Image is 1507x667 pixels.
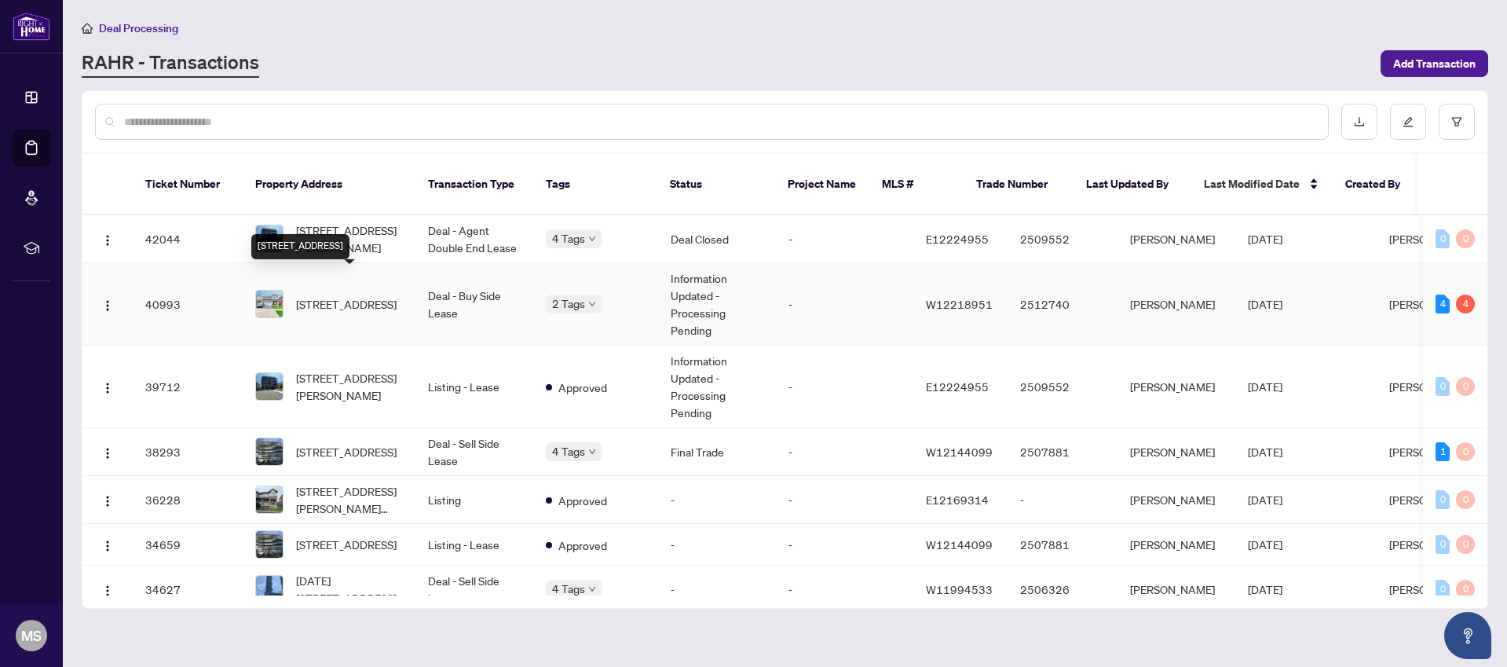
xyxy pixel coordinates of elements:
td: Deal - Agent Double End Lease [415,215,533,263]
span: [DATE] [1248,232,1282,246]
td: 42044 [133,215,243,263]
td: Deal - Buy Side Lease [415,263,533,346]
img: thumbnail-img [256,486,283,513]
td: [PERSON_NAME] [1117,524,1235,566]
button: Logo [95,532,120,557]
td: 2509552 [1008,346,1117,428]
th: Last Modified Date [1191,154,1333,215]
span: filter [1451,116,1462,127]
td: [PERSON_NAME] [1117,215,1235,263]
td: Information Updated - Processing Pending [658,263,776,346]
td: Listing - Lease [415,524,533,566]
span: [STREET_ADDRESS] [296,295,397,313]
span: Approved [558,379,607,396]
span: [PERSON_NAME] [1389,582,1474,596]
div: 1 [1436,442,1450,461]
td: - [776,346,913,428]
span: 2 Tags [552,295,585,313]
span: 4 Tags [552,442,585,460]
th: Status [657,154,775,215]
img: thumbnail-img [256,373,283,400]
td: [PERSON_NAME] [1117,428,1235,476]
th: Created By [1333,154,1427,215]
img: Logo [101,540,114,552]
img: Logo [101,585,114,597]
div: 0 [1456,377,1475,396]
button: Logo [95,291,120,317]
span: [PERSON_NAME] [1389,445,1474,459]
span: Add Transaction [1393,51,1476,76]
span: [PERSON_NAME] [1389,232,1474,246]
td: Deal - Sell Side Lease [415,428,533,476]
th: Trade Number [964,154,1074,215]
button: Logo [95,439,120,464]
img: Logo [101,495,114,508]
td: Deal - Sell Side Lease [415,566,533,614]
td: 38293 [133,428,243,476]
span: Approved [558,537,607,554]
td: - [776,524,913,566]
span: edit [1403,116,1414,127]
span: down [588,585,596,593]
button: filter [1439,104,1475,140]
span: W12218951 [926,297,993,311]
span: 4 Tags [552,229,585,247]
div: 4 [1456,295,1475,313]
td: 2507881 [1008,428,1117,476]
th: MLS # [869,154,964,215]
td: - [776,263,913,346]
span: E12224955 [926,379,989,394]
span: 4 Tags [552,580,585,598]
td: 2509552 [1008,215,1117,263]
img: Logo [101,234,114,247]
td: Listing - Lease [415,346,533,428]
td: 2512740 [1008,263,1117,346]
span: [PERSON_NAME] [1389,297,1474,311]
td: 2507881 [1008,524,1117,566]
span: E12224955 [926,232,989,246]
div: 0 [1456,229,1475,248]
span: [DATE] [1248,582,1282,596]
img: Logo [101,299,114,312]
span: [PERSON_NAME] [1389,379,1474,394]
div: 0 [1456,580,1475,599]
div: 0 [1436,535,1450,554]
span: down [588,448,596,456]
button: Logo [95,577,120,602]
td: [PERSON_NAME] [1117,476,1235,524]
div: 0 [1436,229,1450,248]
td: [PERSON_NAME] [1117,346,1235,428]
span: [STREET_ADDRESS][PERSON_NAME] [296,369,403,404]
td: Final Trade [658,428,776,476]
span: E12169314 [926,493,989,507]
span: down [588,235,596,243]
td: 40993 [133,263,243,346]
img: thumbnail-img [256,291,283,317]
img: thumbnail-img [256,576,283,603]
td: - [776,566,913,614]
button: Logo [95,374,120,399]
span: home [82,23,93,34]
button: Logo [95,487,120,512]
td: - [658,524,776,566]
span: down [588,300,596,308]
span: [STREET_ADDRESS][PERSON_NAME] [296,222,403,256]
th: Property Address [243,154,415,215]
span: Approved [558,492,607,509]
img: thumbnail-img [256,438,283,465]
td: 34627 [133,566,243,614]
button: Add Transaction [1381,50,1488,77]
span: [STREET_ADDRESS] [296,536,397,553]
td: - [776,476,913,524]
th: Last Updated By [1074,154,1191,215]
span: W12144099 [926,445,993,459]
th: Ticket Number [133,154,243,215]
span: MS [21,625,42,647]
img: thumbnail-img [256,531,283,558]
th: Transaction Type [415,154,533,215]
td: Listing [415,476,533,524]
span: [DATE] [1248,379,1282,394]
div: [STREET_ADDRESS] [251,234,349,259]
span: W12144099 [926,537,993,552]
div: 0 [1436,377,1450,396]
